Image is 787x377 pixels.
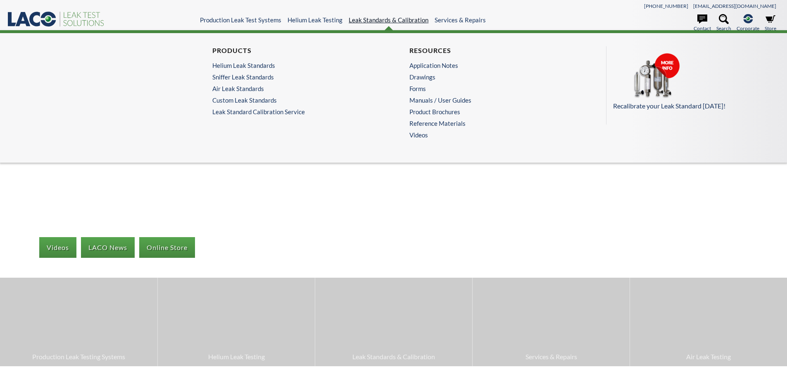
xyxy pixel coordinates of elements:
a: Services & Repairs [435,16,486,24]
span: Helium Leak Testing [162,351,311,362]
a: Helium Leak Standards [212,62,373,69]
span: Corporate [737,24,759,32]
a: Recalibrate your Leak Standard [DATE]! [613,53,771,111]
a: [PHONE_NUMBER] [644,3,688,9]
a: Videos [409,131,575,139]
span: Services & Repairs [477,351,625,362]
a: Leak Standards & Calibration [315,278,472,366]
a: Air Leak Testing [630,278,787,366]
a: Helium Leak Testing [288,16,342,24]
h4: Products [212,46,373,55]
a: Videos [39,237,76,258]
a: Leak Standards & Calibration [349,16,428,24]
span: Production Leak Testing Systems [4,351,153,362]
a: Online Store [139,237,195,258]
span: Leak Standards & Calibration [319,351,468,362]
a: Manuals / User Guides [409,96,571,104]
a: Production Leak Test Systems [200,16,281,24]
a: Air Leak Standards [212,85,373,92]
a: LACO News [81,237,135,258]
a: [EMAIL_ADDRESS][DOMAIN_NAME] [693,3,776,9]
img: Menu_Pods_CalLeaks.png [613,53,696,99]
a: Services & Repairs [473,278,630,366]
a: Drawings [409,73,571,81]
h4: Resources [409,46,571,55]
a: Forms [409,85,571,92]
a: Custom Leak Standards [212,96,373,104]
a: Reference Materials [409,120,571,127]
a: Store [765,14,776,32]
a: Leak Standard Calibration Service [212,108,378,115]
a: Application Notes [409,62,571,69]
a: Contact [694,14,711,32]
a: Sniffer Leak Standards [212,73,373,81]
span: Air Leak Testing [634,351,783,362]
a: Product Brochures [409,108,571,115]
a: Search [716,14,731,32]
p: Recalibrate your Leak Standard [DATE]! [613,101,771,111]
a: Helium Leak Testing [158,278,315,366]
